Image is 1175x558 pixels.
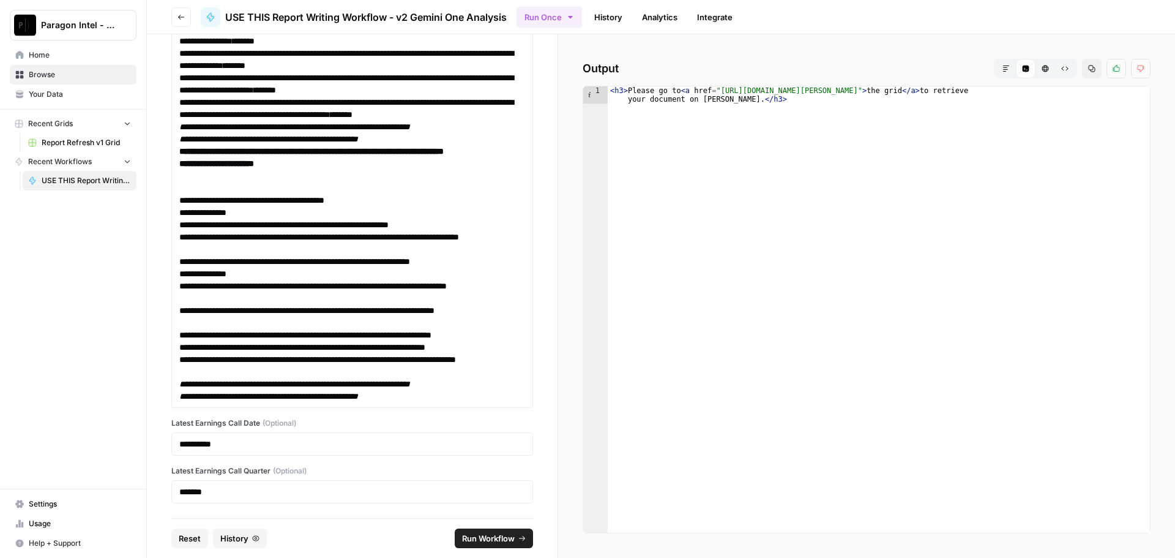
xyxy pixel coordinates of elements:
[179,532,201,545] span: Reset
[29,50,131,61] span: Home
[171,466,533,477] label: Latest Earnings Call Quarter
[455,529,533,548] button: Run Workflow
[517,7,582,28] button: Run Once
[635,7,685,27] a: Analytics
[273,466,307,477] span: (Optional)
[171,529,208,548] button: Reset
[42,175,131,186] span: USE THIS Report Writing Workflow - v2 Gemini One Analysis
[10,85,136,104] a: Your Data
[28,118,73,129] span: Recent Grids
[10,494,136,514] a: Settings
[462,532,515,545] span: Run Workflow
[42,137,131,148] span: Report Refresh v1 Grid
[23,171,136,190] a: USE THIS Report Writing Workflow - v2 Gemini One Analysis
[29,518,131,529] span: Usage
[263,418,296,429] span: (Optional)
[10,10,136,40] button: Workspace: Paragon Intel - Bill / Ty / Colby R&D
[29,538,131,549] span: Help + Support
[225,10,507,25] span: USE THIS Report Writing Workflow - v2 Gemini One Analysis
[29,69,131,80] span: Browse
[201,7,507,27] a: USE THIS Report Writing Workflow - v2 Gemini One Analysis
[583,59,1151,78] h2: Output
[29,89,131,100] span: Your Data
[23,133,136,153] a: Report Refresh v1 Grid
[14,14,36,36] img: Paragon Intel - Bill / Ty / Colby R&D Logo
[10,153,136,171] button: Recent Workflows
[28,156,92,167] span: Recent Workflows
[583,86,608,104] div: 1
[171,418,533,429] label: Latest Earnings Call Date
[10,115,136,133] button: Recent Grids
[220,532,248,545] span: History
[690,7,740,27] a: Integrate
[10,514,136,533] a: Usage
[10,533,136,553] button: Help + Support
[29,499,131,510] span: Settings
[41,19,115,31] span: Paragon Intel - Bill / Ty / [PERSON_NAME] R&D
[587,7,630,27] a: History
[213,529,267,548] button: History
[10,45,136,65] a: Home
[10,65,136,85] a: Browse
[583,86,594,95] span: Info, read annotations row 1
